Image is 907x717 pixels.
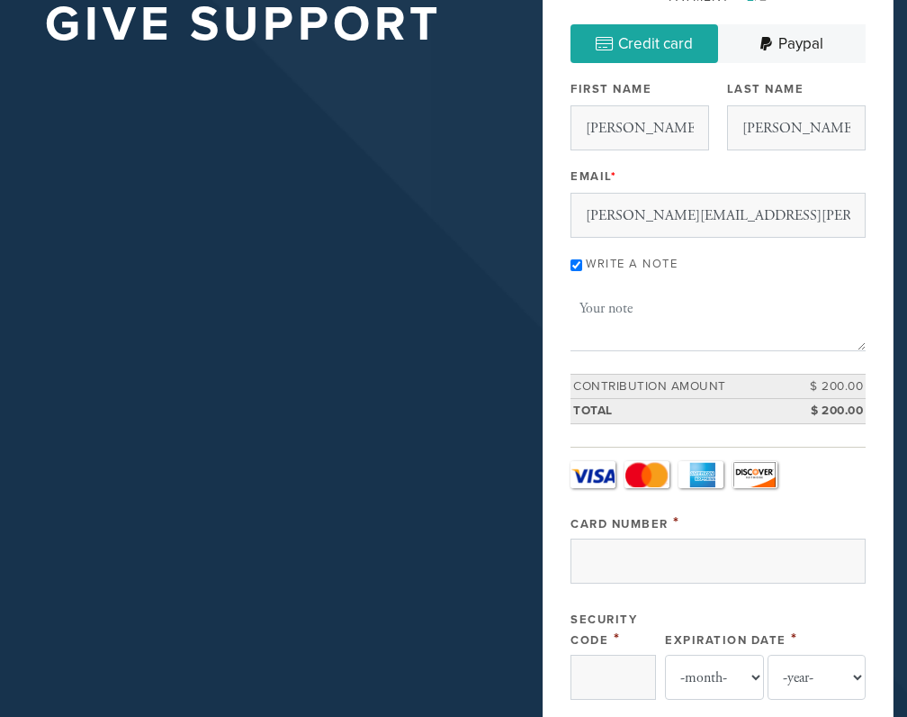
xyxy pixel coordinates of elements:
label: Last Name [727,81,804,97]
a: Credit card [570,24,718,63]
select: Expiration Date month [665,655,763,700]
span: This field is required. [673,513,680,532]
td: $ 200.00 [785,375,866,399]
label: Write a note [586,257,678,271]
td: Total [570,399,785,423]
a: MasterCard [624,461,669,488]
label: First Name [570,81,651,97]
td: Contribution Amount [570,375,785,399]
label: Security Code [570,613,637,649]
label: Email [570,168,616,185]
span: This field is required. [614,630,621,649]
span: This field is required. [791,630,798,649]
label: Card Number [570,517,669,531]
label: Expiration Date [665,633,786,648]
h1: Give Support [45,1,442,47]
a: Discover [732,461,777,488]
a: Visa [570,461,615,488]
span: This field is required. [611,169,617,184]
a: Amex [678,461,723,488]
select: Expiration Date year [768,655,866,700]
td: $ 200.00 [785,399,866,423]
a: Paypal [718,24,866,63]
